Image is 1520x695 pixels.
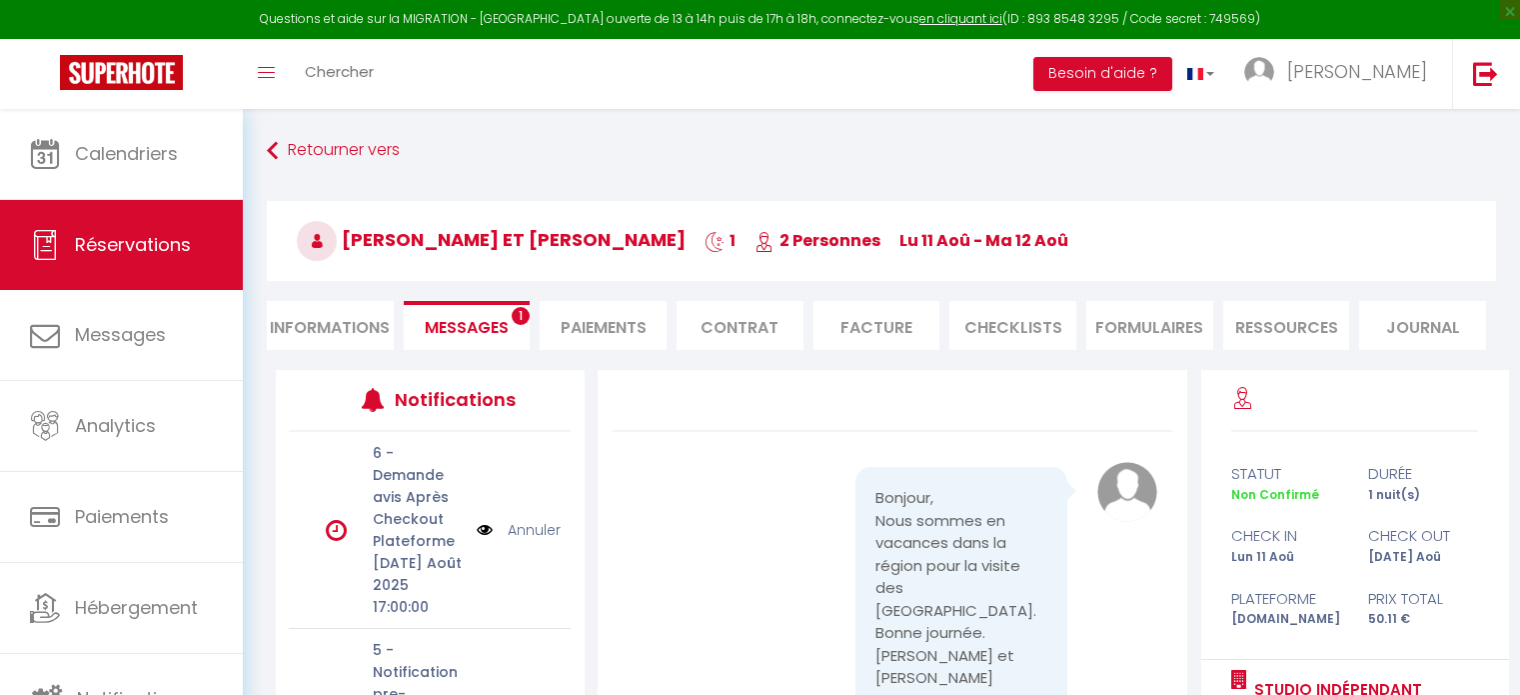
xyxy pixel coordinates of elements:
[75,595,198,620] span: Hébergement
[290,39,389,109] a: Chercher
[508,519,561,541] a: Annuler
[813,301,940,350] li: Facture
[75,413,156,438] span: Analytics
[1097,462,1157,522] img: avatar.png
[1359,301,1486,350] li: Journal
[1355,548,1492,567] div: [DATE] Aoû
[395,377,513,422] h3: Notifications
[1218,587,1355,611] div: Plateforme
[75,141,178,166] span: Calendriers
[60,55,183,90] img: Super Booking
[1218,548,1355,567] div: Lun 11 Aoû
[1086,301,1213,350] li: FORMULAIRES
[1355,587,1492,611] div: Prix total
[477,519,493,541] img: NO IMAGE
[1244,57,1274,87] img: ...
[1231,486,1319,503] span: Non Confirmé
[305,61,374,82] span: Chercher
[1355,610,1492,629] div: 50.11 €
[1033,57,1172,91] button: Besoin d'aide ?
[75,504,169,529] span: Paiements
[949,301,1076,350] li: CHECKLISTS
[267,301,394,350] li: Informations
[373,442,464,552] p: 6 - Demande avis Après Checkout Plateforme
[1218,524,1355,548] div: check in
[1355,462,1492,486] div: durée
[75,232,191,257] span: Réservations
[297,227,686,252] span: [PERSON_NAME] Et [PERSON_NAME]
[755,229,880,252] span: 2 Personnes
[512,307,530,325] span: 1
[1223,301,1350,350] li: Ressources
[705,229,736,252] span: 1
[1218,610,1355,629] div: [DOMAIN_NAME]
[75,322,166,347] span: Messages
[1355,486,1492,505] div: 1 nuit(s)
[1229,39,1452,109] a: ... [PERSON_NAME]
[1473,61,1498,86] img: logout
[919,10,1002,27] a: en cliquant ici
[899,229,1068,252] span: lu 11 Aoû - ma 12 Aoû
[373,552,464,618] p: [DATE] Août 2025 17:00:00
[875,487,1047,690] pre: Bonjour, Nous sommes en vacances dans la région pour la visite des [GEOGRAPHIC_DATA]. Bonne journ...
[540,301,667,350] li: Paiements
[1287,59,1427,84] span: [PERSON_NAME]
[677,301,803,350] li: Contrat
[1436,611,1520,695] iframe: LiveChat chat widget
[1355,524,1492,548] div: check out
[425,316,509,339] span: Messages
[267,133,1496,169] a: Retourner vers
[1218,462,1355,486] div: statut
